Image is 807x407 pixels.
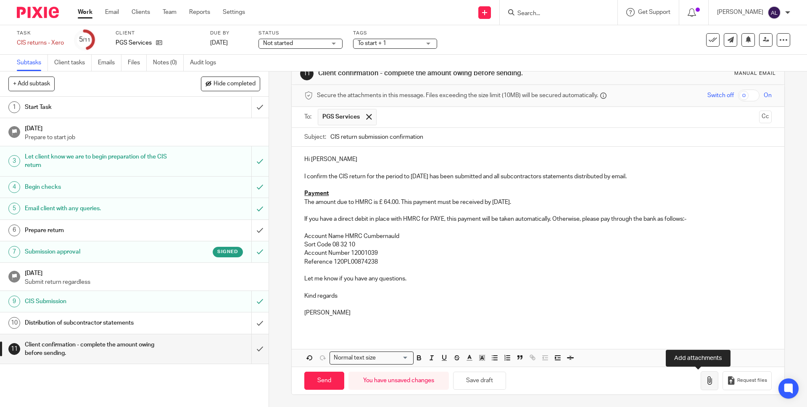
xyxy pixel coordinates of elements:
[153,55,184,71] a: Notes (0)
[17,30,64,37] label: Task
[210,30,248,37] label: Due by
[330,351,414,365] div: Search for option
[128,55,147,71] a: Files
[764,91,772,100] span: On
[358,40,386,46] span: To start + 1
[78,8,92,16] a: Work
[304,372,344,390] input: Send
[263,40,293,46] span: Not started
[25,278,260,286] p: Submit return regardless
[25,338,170,360] h1: Client confirmation - complete the amount owing before sending.
[223,8,245,16] a: Settings
[304,240,771,249] p: Sort Code 08 32 10
[304,309,771,317] p: [PERSON_NAME]
[8,101,20,113] div: 1
[163,8,177,16] a: Team
[8,246,20,258] div: 7
[217,248,238,255] span: Signed
[707,91,734,100] span: Switch off
[453,372,506,390] button: Save draft
[304,198,771,206] p: The amount due to HMRC is £ 64.00. This payment must be received by [DATE].
[17,39,64,47] div: CIS returns - Xero
[132,8,150,16] a: Clients
[210,40,228,46] span: [DATE]
[25,224,170,237] h1: Prepare return
[116,39,152,47] p: PGS Services
[8,181,20,193] div: 4
[767,6,781,19] img: svg%3E
[8,155,20,167] div: 3
[17,55,48,71] a: Subtasks
[304,292,771,300] p: Kind regards
[25,122,260,133] h1: [DATE]
[318,69,556,78] h1: Client confirmation - complete the amount owing before sending.
[105,8,119,16] a: Email
[759,111,772,123] button: Cc
[8,343,20,355] div: 11
[25,181,170,193] h1: Begin checks
[322,113,360,121] span: PGS Services
[25,295,170,308] h1: CIS Submission
[723,371,771,390] button: Request files
[54,55,92,71] a: Client tasks
[190,55,222,71] a: Audit logs
[25,151,170,172] h1: Let client know we are to begin preparation of the CIS return
[17,7,59,18] img: Pixie
[304,249,771,257] p: Account Number 12001039
[79,35,90,45] div: 5
[83,38,90,42] small: /11
[734,70,776,77] div: Manual email
[116,30,200,37] label: Client
[25,246,170,258] h1: Submission approval
[25,101,170,114] h1: Start Task
[8,77,55,91] button: + Add subtask
[304,190,329,196] u: Payment
[304,258,771,266] p: Reference 120PL00874238
[25,317,170,329] h1: Distribution of subcontractor statements
[8,317,20,329] div: 10
[353,30,437,37] label: Tags
[300,67,314,80] div: 11
[25,267,260,277] h1: [DATE]
[517,10,592,18] input: Search
[25,202,170,215] h1: Email client with any queries.
[201,77,260,91] button: Hide completed
[304,172,771,181] p: I confirm the CIS return for the period to [DATE] has been submitted and all subcontractors state...
[378,354,409,362] input: Search for option
[8,225,20,236] div: 6
[189,8,210,16] a: Reports
[8,296,20,307] div: 9
[304,215,771,223] p: If you have a direct debit in place with HMRC for PAYE, this payment will be taken automatically....
[214,81,256,87] span: Hide completed
[8,203,20,214] div: 5
[304,133,326,141] label: Subject:
[304,275,771,283] p: Let me know if you have any questions.
[638,9,670,15] span: Get Support
[717,8,763,16] p: [PERSON_NAME]
[98,55,121,71] a: Emails
[304,232,771,240] p: Account Name HMRC Cumbernauld
[25,133,260,142] p: Prepare to start job
[304,113,314,121] label: To:
[304,155,771,164] p: Hi [PERSON_NAME]
[332,354,377,362] span: Normal text size
[317,91,598,100] span: Secure the attachments in this message. Files exceeding the size limit (10MB) will be secured aut...
[348,372,449,390] div: You have unsaved changes
[737,377,767,384] span: Request files
[258,30,343,37] label: Status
